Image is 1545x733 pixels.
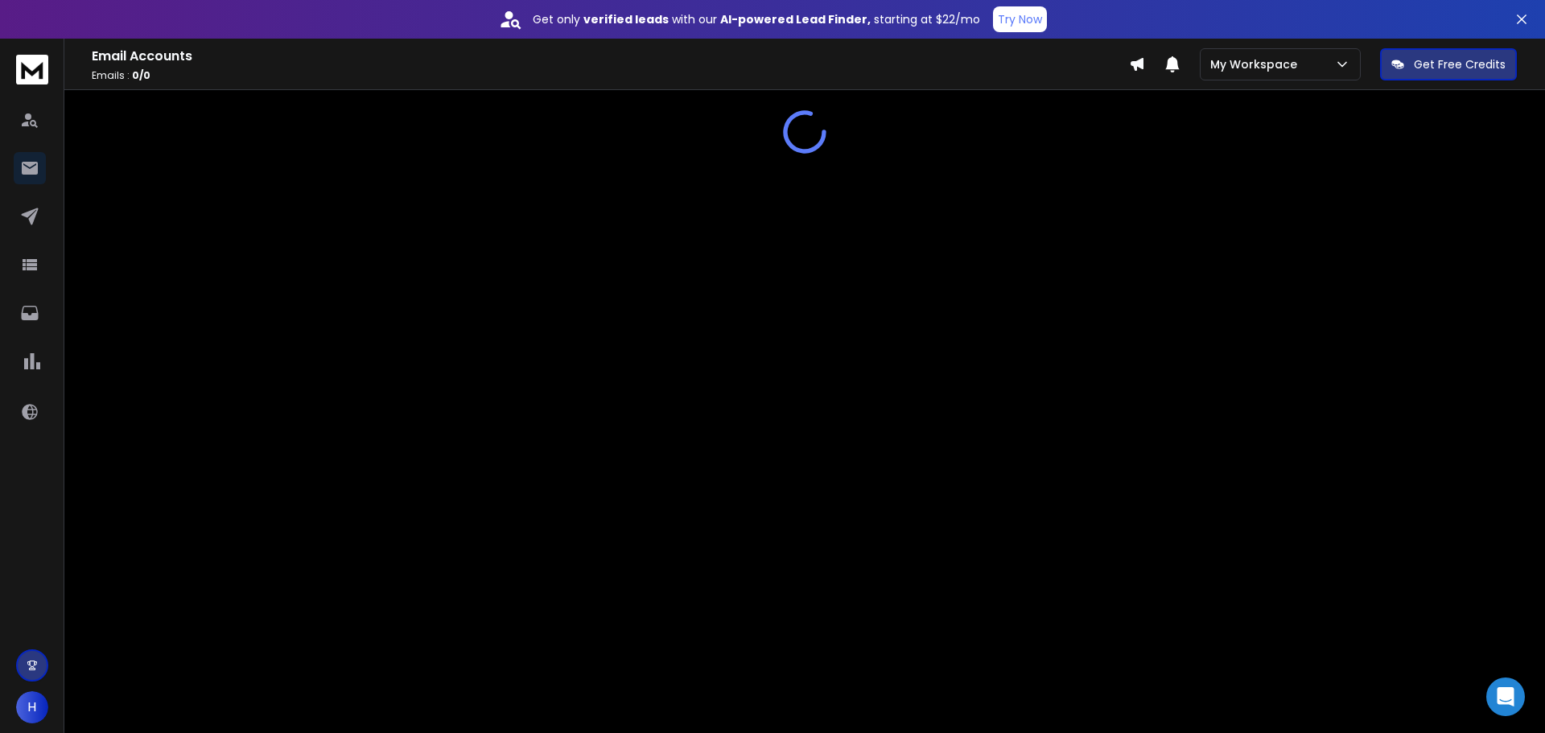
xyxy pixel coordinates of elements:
[583,11,669,27] strong: verified leads
[1380,48,1517,80] button: Get Free Credits
[16,55,48,84] img: logo
[998,11,1042,27] p: Try Now
[132,68,150,82] span: 0 / 0
[16,691,48,723] button: H
[993,6,1047,32] button: Try Now
[92,69,1129,82] p: Emails :
[720,11,871,27] strong: AI-powered Lead Finder,
[1486,677,1525,716] div: Open Intercom Messenger
[533,11,980,27] p: Get only with our starting at $22/mo
[1414,56,1506,72] p: Get Free Credits
[1210,56,1304,72] p: My Workspace
[92,47,1129,66] h1: Email Accounts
